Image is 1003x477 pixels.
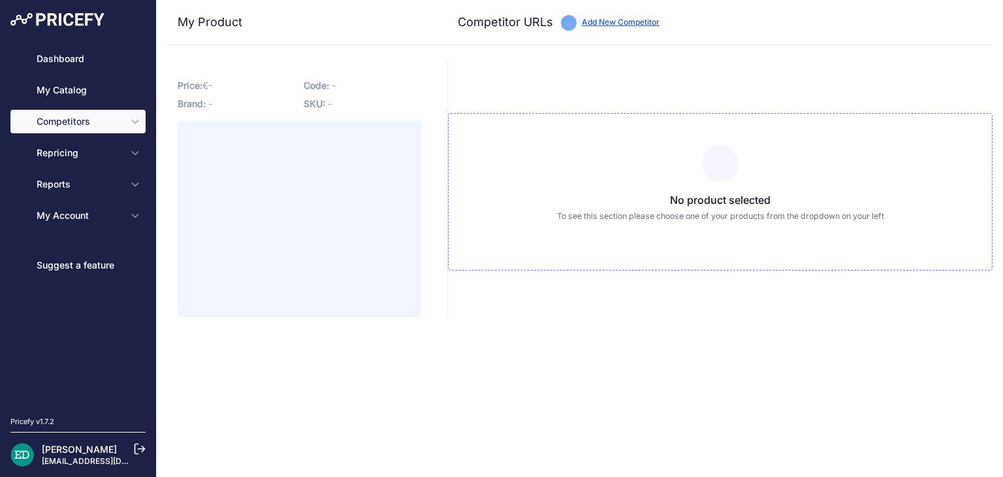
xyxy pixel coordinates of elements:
[458,13,553,31] h3: Competitor URLs
[10,47,146,71] a: Dashboard
[208,98,212,109] span: -
[10,78,146,102] a: My Catalog
[10,204,146,227] button: My Account
[10,416,54,427] div: Pricefy v1.7.2
[37,115,122,128] span: Competitors
[178,13,421,31] h3: My Product
[208,80,212,91] span: -
[42,456,178,466] a: [EMAIL_ADDRESS][DOMAIN_NAME]
[37,178,122,191] span: Reports
[10,110,146,133] button: Competitors
[10,141,146,165] button: Repricing
[10,254,146,277] a: Suggest a feature
[332,80,336,91] span: -
[304,80,329,91] span: Code:
[178,76,296,95] p: €
[37,146,122,159] span: Repricing
[459,210,981,223] p: To see this section please choose one of your products from the dropdown on your left
[328,98,332,109] span: -
[10,13,104,26] img: Pricefy Logo
[37,209,122,222] span: My Account
[304,98,325,109] span: SKU:
[10,173,146,196] button: Reports
[178,98,206,109] span: Brand:
[582,17,660,27] a: Add New Competitor
[459,192,981,208] h3: No product selected
[178,80,202,91] span: Price:
[10,47,146,401] nav: Sidebar
[42,444,117,455] a: [PERSON_NAME]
